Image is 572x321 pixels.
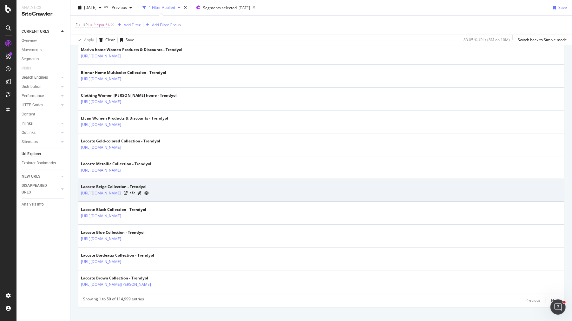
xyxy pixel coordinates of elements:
[558,5,567,10] div: Save
[22,201,44,208] div: Analysis Info
[81,207,149,213] div: Lacoste Black Collection - Trendyol
[194,3,250,13] button: Segments selected[DATE]
[104,4,109,10] span: vs
[105,37,115,43] div: Clear
[140,3,183,13] button: 1 Filter Applied
[84,5,96,10] span: 2025 Sep. 2nd
[22,182,54,196] div: DISAPPEARED URLS
[81,190,121,196] a: [URL][DOMAIN_NAME]
[76,35,94,45] button: Apply
[22,111,66,118] a: Content
[22,10,65,18] div: SiteCrawler
[515,35,567,45] button: Switch back to Simple mode
[183,4,188,11] div: times
[144,190,149,196] a: URL Inspection
[22,93,59,99] a: Performance
[97,35,115,45] button: Clear
[22,173,40,180] div: NEW URLS
[551,296,559,304] button: Next
[550,299,566,315] iframe: Intercom live chat
[22,37,66,44] a: Overview
[118,35,134,45] button: Save
[81,213,121,219] a: [URL][DOMAIN_NAME]
[22,47,42,53] div: Movements
[22,151,41,157] div: Url Explorer
[137,190,142,196] a: AI Url Details
[81,167,121,174] a: [URL][DOMAIN_NAME]
[81,161,151,167] div: Lacoste Metallic Collection - Trendyol
[22,65,37,72] a: Visits
[81,275,179,281] div: Lacoste Brown Collection - Trendyol
[152,22,181,28] div: Add Filter Group
[22,129,36,136] div: Outlinks
[22,160,66,167] a: Explorer Bookmarks
[551,298,559,303] div: Next
[22,151,66,157] a: Url Explorer
[22,5,65,10] div: Analytics
[81,259,121,265] a: [URL][DOMAIN_NAME]
[84,37,94,43] div: Apply
[22,28,59,35] a: CURRENT URLS
[22,173,59,180] a: NEW URLS
[81,138,160,144] div: Lacoste Gold-colored Collection - Trendyol
[22,74,48,81] div: Search Engines
[130,191,135,195] button: View HTML Source
[76,3,104,13] button: [DATE]
[22,56,66,62] a: Segments
[90,22,93,28] span: ≠
[525,298,541,303] div: Previous
[518,37,567,43] div: Switch back to Simple mode
[22,65,31,72] div: Visits
[550,3,567,13] button: Save
[22,129,59,136] a: Outlinks
[22,37,37,44] div: Overview
[81,281,151,288] a: [URL][DOMAIN_NAME][PERSON_NAME]
[239,5,250,10] div: [DATE]
[124,22,141,28] div: Add Filter
[81,252,154,258] div: Lacoste Bordeaux Collection - Trendyol
[22,102,59,108] a: HTTP Codes
[22,120,33,127] div: Inlinks
[76,22,89,28] span: Full URL
[81,144,121,151] a: [URL][DOMAIN_NAME]
[22,83,42,90] div: Distribution
[143,21,181,29] button: Add Filter Group
[203,5,237,10] span: Segments selected
[109,5,127,10] span: Previous
[22,47,66,53] a: Movements
[464,37,510,43] div: 83.05 % URLs ( 8M on 10M )
[22,182,59,196] a: DISAPPEARED URLS
[81,230,149,235] div: Lacoste Blue Collection - Trendyol
[149,5,175,10] div: 1 Filter Applied
[81,99,121,105] a: [URL][DOMAIN_NAME]
[22,83,59,90] a: Distribution
[22,139,59,145] a: Sitemaps
[126,37,134,43] div: Save
[81,184,149,190] div: Lacoste Beige Collection - Trendyol
[83,296,144,304] div: Showing 1 to 50 of 114,999 entries
[81,70,166,75] div: Binnur Home Multicolor Collection - Trendyol
[22,201,66,208] a: Analysis Info
[124,191,128,195] a: Visit Online Page
[81,47,182,53] div: Mariva home Women Products & Discounts - Trendyol
[22,139,38,145] div: Sitemaps
[22,111,35,118] div: Content
[109,3,135,13] button: Previous
[22,93,44,99] div: Performance
[81,121,121,128] a: [URL][DOMAIN_NAME]
[22,28,49,35] div: CURRENT URLS
[81,53,121,59] a: [URL][DOMAIN_NAME]
[22,120,59,127] a: Inlinks
[22,160,56,167] div: Explorer Bookmarks
[81,76,121,82] a: [URL][DOMAIN_NAME]
[22,74,59,81] a: Search Engines
[525,296,541,304] button: Previous
[81,115,168,121] div: Elvan Women Products & Discounts - Trendyol
[22,56,39,62] div: Segments
[115,21,141,29] button: Add Filter
[81,236,121,242] a: [URL][DOMAIN_NAME]
[22,102,43,108] div: HTTP Codes
[81,93,177,98] div: Clothing Women [PERSON_NAME] home - Trendyol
